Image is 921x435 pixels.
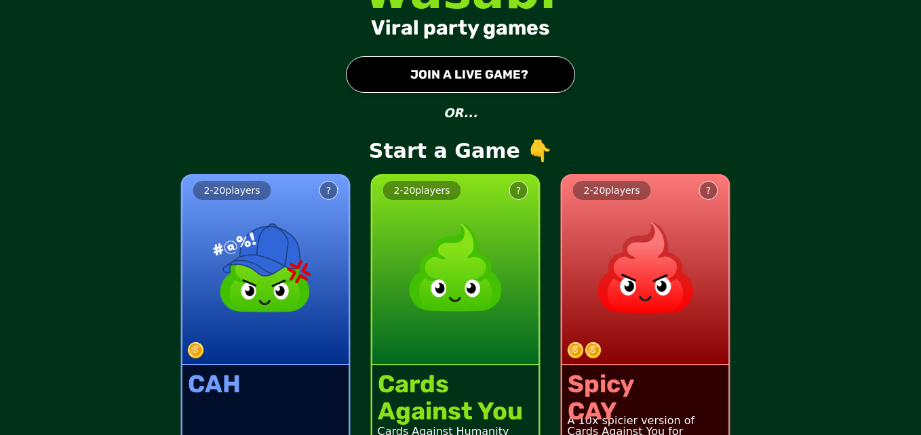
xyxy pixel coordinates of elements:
div: CAY [568,398,634,425]
button: ? [319,181,338,200]
img: product image [396,208,515,327]
div: ? [516,184,521,197]
span: 2 - 20 players [584,185,640,196]
div: Against You [378,398,523,425]
button: ? [699,181,718,200]
img: token [585,342,602,358]
div: CAH [188,371,241,398]
img: token [568,342,584,358]
img: product image [206,208,326,327]
span: 2 - 20 players [204,185,260,196]
div: ? [706,184,711,197]
div: ? [326,184,331,197]
p: OR... [444,104,477,123]
img: product image [586,208,705,327]
p: Start a Game 👇 [369,139,552,163]
button: JOIN A LIVE GAME? [346,56,575,93]
div: Cards [378,371,523,398]
span: 2 - 20 players [394,185,450,196]
div: Viral party games [371,16,550,40]
img: token [188,342,204,358]
button: ? [509,181,528,200]
div: Spicy [568,371,634,398]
